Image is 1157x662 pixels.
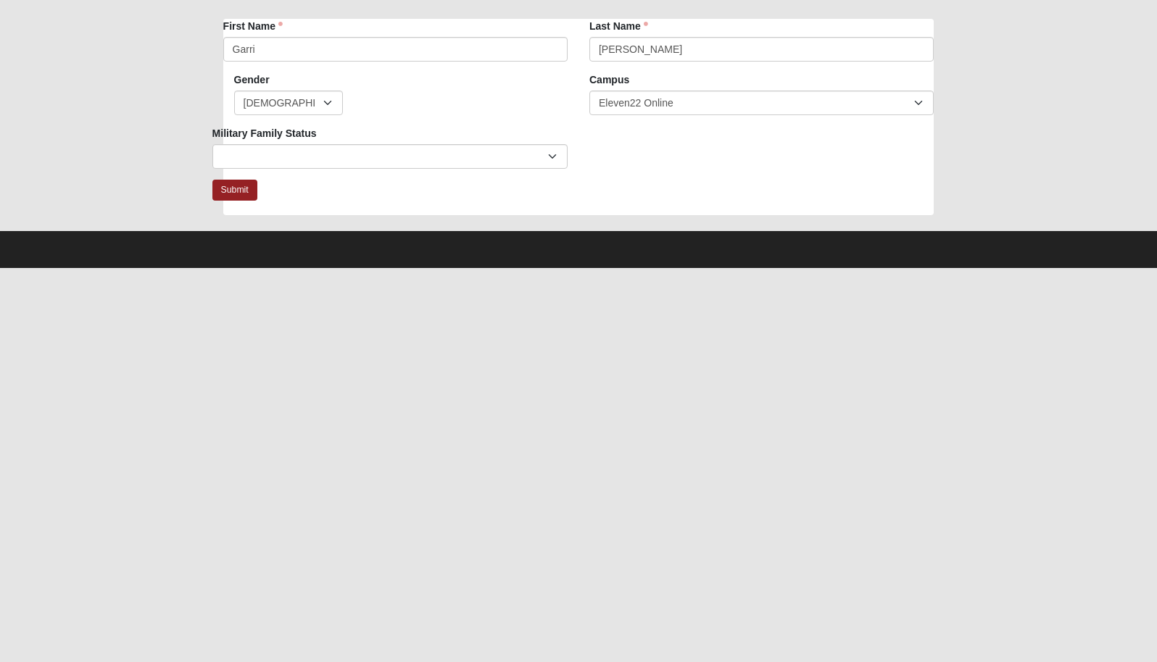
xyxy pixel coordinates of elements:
label: First Name [223,19,283,33]
a: Submit [212,180,257,201]
label: Campus [589,72,629,87]
label: Last Name [589,19,648,33]
label: Military Family Status [212,126,317,141]
label: Gender [234,72,270,87]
